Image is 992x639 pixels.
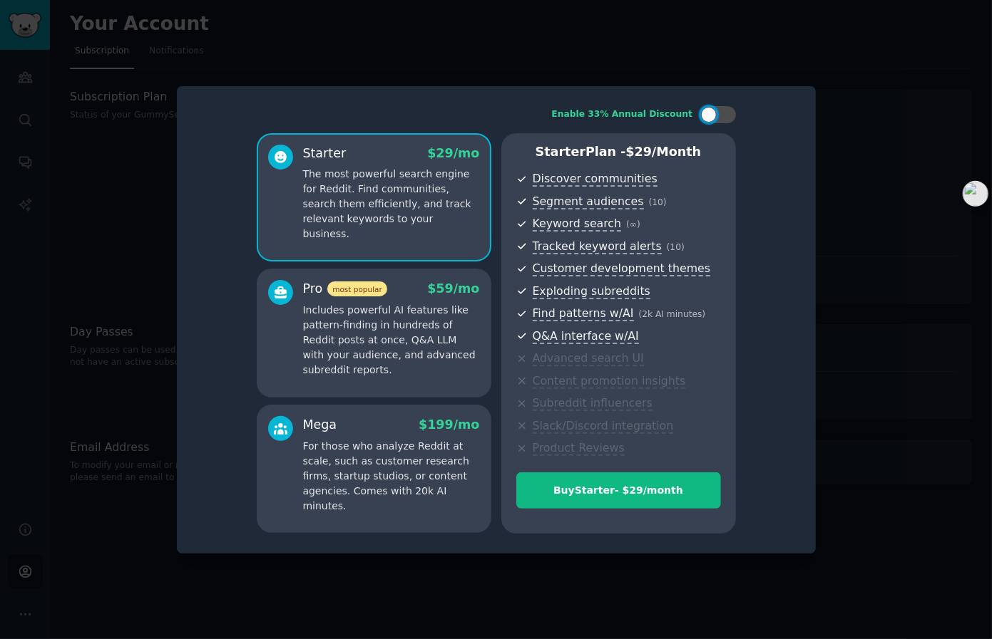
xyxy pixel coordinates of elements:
div: Enable 33% Annual Discount [552,108,693,121]
span: Exploding subreddits [533,284,650,299]
span: Segment audiences [533,194,644,209]
span: Subreddit influencers [533,396,653,411]
button: BuyStarter- $29/month [516,472,721,509]
span: Product Reviews [533,441,625,456]
span: Customer development themes [533,261,711,276]
div: Buy Starter - $ 29 /month [517,483,720,498]
span: Content promotion insights [533,374,686,389]
div: Mega [303,416,337,434]
span: Discover communities [533,172,658,187]
span: Q&A interface w/AI [533,329,639,344]
p: The most powerful search engine for Reddit. Find communities, search them efficiently, and track ... [303,167,480,241]
span: ( 2k AI minutes ) [639,309,706,319]
div: Pro [303,280,387,298]
span: ( 10 ) [667,242,685,252]
span: Advanced search UI [533,351,644,366]
span: Keyword search [533,217,622,232]
span: Tracked keyword alerts [533,239,662,254]
span: $ 59 /mo [427,281,479,296]
p: Includes powerful AI features like pattern-finding in hundreds of Reddit posts at once, Q&A LLM w... [303,303,480,378]
span: $ 29 /month [626,145,702,159]
div: Starter [303,145,347,162]
span: Find patterns w/AI [533,306,634,321]
span: $ 199 /mo [419,417,479,432]
span: $ 29 /mo [427,146,479,160]
p: For those who analyze Reddit at scale, such as customer research firms, startup studios, or conte... [303,439,480,514]
span: Slack/Discord integration [533,419,674,434]
span: most popular [327,281,387,296]
p: Starter Plan - [516,143,721,161]
span: ( ∞ ) [626,219,640,229]
span: ( 10 ) [649,197,667,207]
